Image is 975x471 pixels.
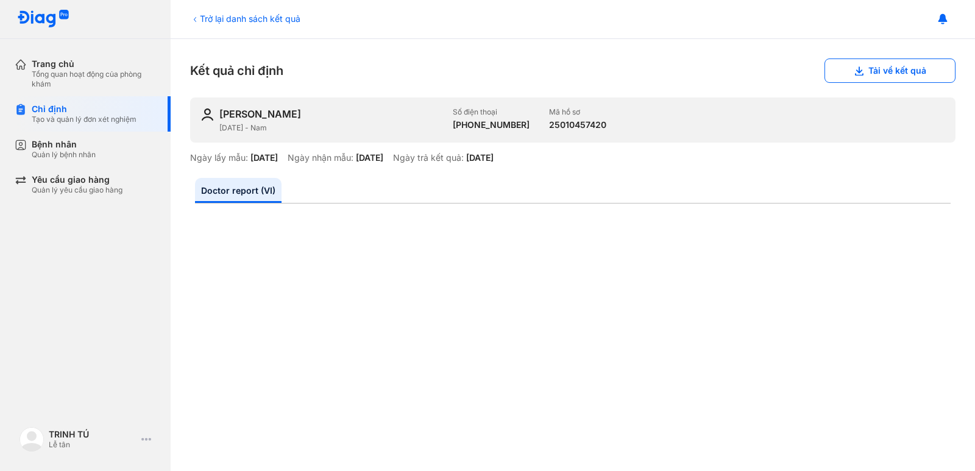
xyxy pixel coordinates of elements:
[32,104,136,115] div: Chỉ định
[190,152,248,163] div: Ngày lấy mẫu:
[466,152,494,163] div: [DATE]
[356,152,383,163] div: [DATE]
[549,119,606,130] div: 25010457420
[32,115,136,124] div: Tạo và quản lý đơn xét nghiệm
[32,150,96,160] div: Quản lý bệnh nhân
[32,139,96,150] div: Bệnh nhân
[219,107,301,121] div: [PERSON_NAME]
[32,58,156,69] div: Trang chủ
[32,185,122,195] div: Quản lý yêu cầu giao hàng
[200,107,214,122] img: user-icon
[190,58,955,83] div: Kết quả chỉ định
[393,152,464,163] div: Ngày trả kết quả:
[32,174,122,185] div: Yêu cầu giao hàng
[549,107,606,117] div: Mã hồ sơ
[195,178,282,203] a: Doctor report (VI)
[453,107,530,117] div: Số điện thoại
[49,429,136,440] div: TRINH TÚ
[49,440,136,450] div: Lễ tân
[17,10,69,29] img: logo
[19,427,44,452] img: logo
[250,152,278,163] div: [DATE]
[32,69,156,89] div: Tổng quan hoạt động của phòng khám
[453,119,530,130] div: [PHONE_NUMBER]
[824,58,955,83] button: Tải về kết quả
[219,123,443,133] div: [DATE] - Nam
[190,12,300,25] div: Trở lại danh sách kết quả
[288,152,353,163] div: Ngày nhận mẫu:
